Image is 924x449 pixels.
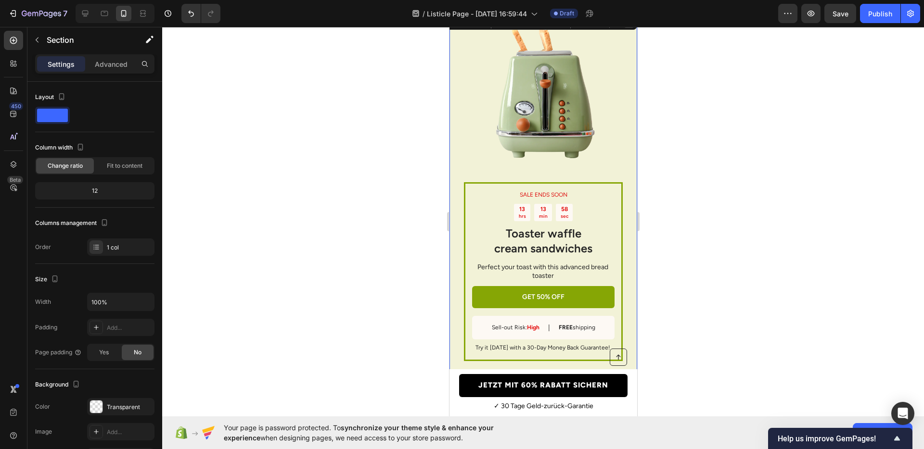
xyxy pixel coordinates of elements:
[107,403,152,412] div: Transparent
[37,184,153,198] div: 12
[423,9,425,19] span: /
[134,348,141,357] span: No
[35,427,52,436] div: Image
[48,162,83,170] span: Change ratio
[224,424,494,442] span: synchronize your theme style & enhance your experience
[35,91,67,104] div: Layout
[449,27,637,416] iframe: Design area
[35,323,57,332] div: Padding
[107,324,152,332] div: Add...
[99,348,109,357] span: Yes
[7,176,23,184] div: Beta
[891,402,914,425] div: Open Intercom Messenger
[47,34,126,46] p: Section
[35,217,110,230] div: Columns management
[35,141,86,154] div: Column width
[63,8,67,19] p: 7
[48,59,75,69] p: Settings
[35,298,51,306] div: Width
[778,433,903,444] button: Show survey - Help us improve GemPages!
[560,9,574,18] span: Draft
[853,423,912,442] button: Allow access
[860,4,900,23] button: Publish
[824,4,856,23] button: Save
[107,428,152,437] div: Add...
[107,162,142,170] span: Fit to content
[35,273,61,286] div: Size
[427,9,527,19] span: Listicle Page - [DATE] 16:59:44
[88,293,154,311] input: Auto
[35,348,82,357] div: Page padding
[95,59,128,69] p: Advanced
[181,4,220,23] div: Undo/Redo
[4,4,72,23] button: 7
[35,378,82,391] div: Background
[868,9,892,19] div: Publish
[778,434,891,443] span: Help us improve GemPages!
[9,102,23,110] div: 450
[107,243,152,252] div: 1 col
[35,402,50,411] div: Color
[833,10,848,18] span: Save
[224,423,531,443] span: Your page is password protected. To when designing pages, we need access to your store password.
[35,243,51,251] div: Order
